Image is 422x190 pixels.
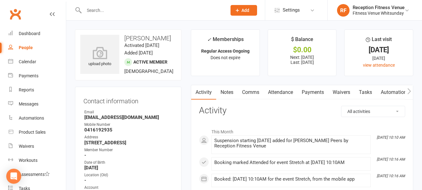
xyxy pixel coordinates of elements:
div: Reports [19,87,34,92]
i: [DATE] 10:16 AM [377,157,405,162]
strong: [STREET_ADDRESS] [84,140,173,146]
a: People [8,41,66,55]
div: Dashboard [19,31,40,36]
div: Email [84,109,173,115]
div: Location (Old) [84,172,173,178]
i: [DATE] 10:16 AM [377,174,405,178]
a: view attendance [363,63,395,68]
a: Attendance [264,85,297,100]
a: Automations [376,85,414,100]
li: This Month [199,125,405,135]
h3: Activity [199,106,405,116]
a: Activity [191,85,216,100]
div: Reception Fitness Venue [353,5,405,10]
strong: Regular Access Ongoing [201,49,250,54]
div: Waivers [19,144,34,149]
time: Activated [DATE] [124,43,159,48]
div: Automations [19,116,44,121]
i: [DATE] 10:10 AM [377,135,405,140]
a: Comms [238,85,264,100]
div: People [19,45,33,50]
div: Workouts [19,158,37,163]
a: Assessments [8,167,66,182]
span: Does not expire [211,55,240,60]
div: Memberships [207,35,244,47]
strong: - [84,177,173,183]
div: Suspension starting [DATE] added for [PERSON_NAME] Peers by Reception Fitness Venue [214,138,368,149]
strong: 0416192935 [84,127,173,133]
span: Add [241,8,249,13]
span: Settings [283,3,300,17]
strong: - [84,152,173,158]
i: ✓ [207,37,211,43]
div: Booked: [DATE] 10:10AM for the event Stretch, from the mobile app [214,177,368,182]
a: Automations [8,111,66,125]
div: $0.00 [274,47,331,53]
div: [DATE] [350,47,407,53]
p: Next: [DATE] Last: [DATE] [274,55,331,65]
a: Waivers [328,85,355,100]
strong: [EMAIL_ADDRESS][DOMAIN_NAME] [84,115,173,120]
span: Active member [133,59,167,64]
div: Last visit [366,35,392,47]
time: Added [DATE] [124,50,153,56]
div: Payments [19,73,38,78]
div: RF [337,4,350,17]
h3: [PERSON_NAME] [80,35,176,42]
div: Booking marked Attended for event Stretch at [DATE] 10:10AM [214,160,368,165]
input: Search... [82,6,222,15]
h3: Contact information [83,95,173,105]
a: Calendar [8,55,66,69]
span: [DEMOGRAPHIC_DATA] [124,69,173,74]
div: Messages [19,101,38,106]
div: Fitness Venue Whitsunday [353,10,405,16]
div: Open Intercom Messenger [6,169,21,184]
a: Reports [8,83,66,97]
a: Payments [8,69,66,83]
div: Address [84,134,173,140]
strong: [DATE] [84,165,173,171]
button: Add [231,5,257,16]
div: Date of Birth [84,160,173,166]
a: Notes [216,85,238,100]
a: Payments [297,85,328,100]
div: upload photo [80,47,119,67]
a: Waivers [8,139,66,153]
div: Mobile Number [84,122,173,128]
a: Clubworx [7,6,23,22]
div: Assessments [19,172,50,177]
div: $ Balance [291,35,313,47]
div: Member Number [84,147,173,153]
a: Messages [8,97,66,111]
a: Tasks [355,85,376,100]
a: Product Sales [8,125,66,139]
div: Calendar [19,59,36,64]
a: Workouts [8,153,66,167]
div: [DATE] [350,55,407,62]
a: Dashboard [8,27,66,41]
div: Product Sales [19,130,46,135]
